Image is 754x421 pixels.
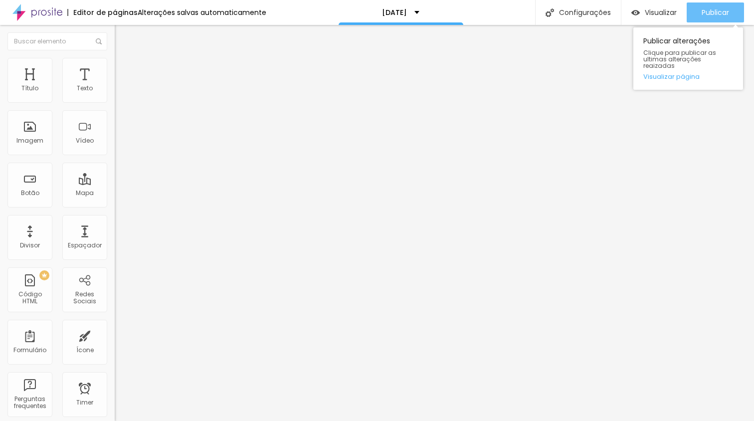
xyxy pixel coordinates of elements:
div: Editor de páginas [67,9,138,16]
div: Vídeo [76,137,94,144]
button: Publicar [687,2,744,22]
button: Visualizar [621,2,687,22]
div: Divisor [20,242,40,249]
div: Alterações salvas automaticamente [138,9,266,16]
p: [DATE] [382,9,407,16]
div: Mapa [76,190,94,197]
div: Imagem [16,137,43,144]
div: Título [21,85,38,92]
div: Código HTML [10,291,49,305]
img: Icone [546,8,554,17]
span: Visualizar [645,8,677,16]
div: Redes Sociais [65,291,104,305]
img: Icone [96,38,102,44]
div: Ícone [76,347,94,354]
div: Espaçador [68,242,102,249]
input: Buscar elemento [7,32,107,50]
a: Visualizar página [643,73,733,80]
div: Botão [21,190,39,197]
div: Timer [76,399,93,406]
div: Publicar alterações [633,27,743,90]
div: Texto [77,85,93,92]
iframe: Editor [115,25,754,421]
img: view-1.svg [631,8,640,17]
span: Clique para publicar as ultimas alterações reaizadas [643,49,733,69]
div: Formulário [13,347,46,354]
span: Publicar [702,8,729,16]
div: Perguntas frequentes [10,396,49,410]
